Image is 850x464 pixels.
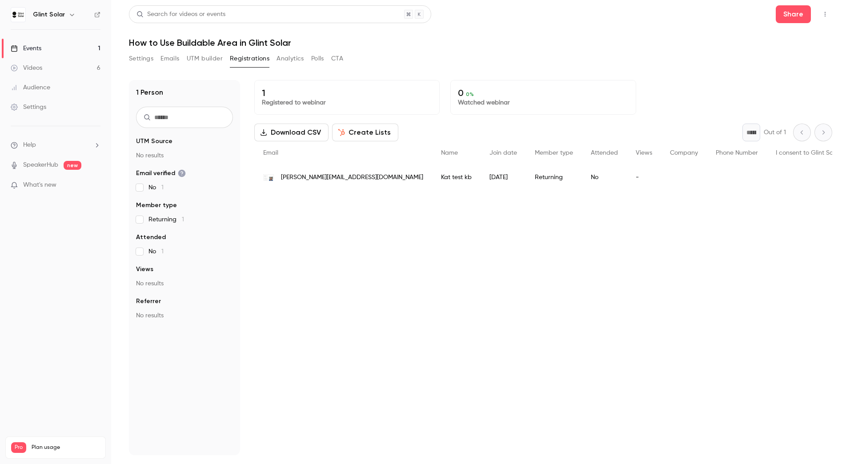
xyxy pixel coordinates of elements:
span: Returning [148,215,184,224]
span: 1 [182,216,184,223]
span: Views [136,265,153,274]
span: Phone Number [716,150,758,156]
div: - [627,165,661,190]
a: SpeakerHub [23,160,58,170]
span: Member type [535,150,573,156]
div: Events [11,44,41,53]
p: Watched webinar [458,98,628,107]
span: 1 [161,184,164,191]
span: UTM Source [136,137,172,146]
p: No results [136,151,233,160]
button: Registrations [230,52,269,66]
div: Audience [11,83,50,92]
span: No [148,247,164,256]
span: 0 % [466,91,474,97]
span: Pro [11,442,26,453]
span: No [148,183,164,192]
button: Emails [160,52,179,66]
span: Member type [136,201,177,210]
div: Videos [11,64,42,72]
span: Attended [591,150,618,156]
p: Out of 1 [764,128,786,137]
div: Search for videos or events [136,10,225,19]
div: No [582,165,627,190]
span: Attended [136,233,166,242]
span: Email verified [136,169,186,178]
h1: How to Use Buildable Area in Glint Solar [129,37,832,48]
h1: 1 Person [136,87,163,98]
div: Returning [526,165,582,190]
p: Registered to webinar [262,98,432,107]
span: Name [441,150,458,156]
img: Glint Solar [11,8,25,22]
img: barofe.no [263,174,274,181]
button: Share [776,5,811,23]
span: [PERSON_NAME][EMAIL_ADDRESS][DOMAIN_NAME] [281,173,423,182]
button: Analytics [277,52,304,66]
div: Settings [11,103,46,112]
span: Views [636,150,652,156]
p: 0 [458,88,628,98]
span: Email [263,150,278,156]
span: Help [23,140,36,150]
div: [DATE] [481,165,526,190]
button: UTM builder [187,52,223,66]
iframe: Noticeable Trigger [90,181,100,189]
section: facet-groups [136,137,233,320]
p: No results [136,311,233,320]
span: Join date [489,150,517,156]
span: What's new [23,180,56,190]
span: 1 [161,248,164,255]
li: help-dropdown-opener [11,140,100,150]
button: Settings [129,52,153,66]
span: Company [670,150,698,156]
p: No results [136,279,233,288]
button: Polls [311,52,324,66]
button: Create Lists [332,124,398,141]
p: 1 [262,88,432,98]
span: new [64,161,81,170]
h6: Glint Solar [33,10,65,19]
button: CTA [331,52,343,66]
span: Plan usage [32,444,100,451]
span: Referrer [136,297,161,306]
button: Download CSV [254,124,329,141]
div: Kat test kb [432,165,481,190]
